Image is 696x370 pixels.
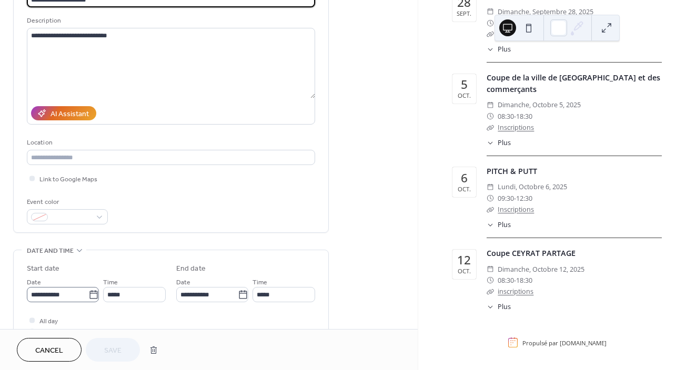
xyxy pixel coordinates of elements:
div: ​ [487,286,494,297]
a: PITCH & PUTT [487,166,537,176]
div: 5 [461,79,468,91]
span: Plus [498,45,511,55]
button: ​Plus [487,220,511,230]
a: Inscriptions [498,205,534,214]
div: oct. [458,268,471,274]
span: dimanche, septembre 28, 2025 [498,6,593,17]
div: ​ [487,264,494,275]
div: ​ [487,193,494,204]
span: 09:30 [498,193,514,204]
span: Time [253,277,267,288]
span: 18:30 [516,111,532,122]
a: Coupe CEYRAT PARTAGE [487,248,576,258]
span: lundi, octobre 6, 2025 [498,181,567,192]
span: 18:30 [516,275,532,286]
div: End date [176,263,206,274]
span: 12:30 [516,193,532,204]
div: Description [27,15,313,26]
div: ​ [487,111,494,122]
div: ​ [487,6,494,17]
div: 12 [457,254,471,266]
a: inscriptions [498,287,533,296]
div: Event color [27,197,106,208]
span: Plus [498,220,511,230]
span: dimanche, octobre 12, 2025 [498,264,584,275]
span: Date [176,277,190,288]
div: ​ [487,275,494,286]
button: ​Plus [487,302,511,312]
div: ​ [487,45,494,55]
span: 08:30 [498,275,514,286]
div: Location [27,137,313,148]
button: Cancel [17,338,82,362]
span: Link to Google Maps [39,174,97,185]
a: Inscriptions [498,123,534,132]
div: ​ [487,122,494,133]
span: Date and time [27,245,74,256]
span: Date [27,277,41,288]
div: ​ [487,204,494,215]
button: ​Plus [487,45,511,55]
span: - [514,193,516,204]
div: ​ [487,138,494,148]
span: Plus [498,138,511,148]
span: - [514,275,516,286]
div: ​ [487,99,494,110]
div: ​ [487,17,494,28]
div: 6 [461,172,468,184]
span: 08:30 [498,111,514,122]
div: oct. [458,186,471,192]
span: Plus [498,302,511,312]
span: Cancel [35,345,63,356]
div: ​ [487,302,494,312]
div: ​ [487,181,494,192]
div: oct. [458,92,471,98]
a: [DOMAIN_NAME] [560,338,607,346]
div: sept. [457,11,471,16]
div: ​ [487,220,494,230]
div: ​ [487,28,494,39]
span: dimanche, octobre 5, 2025 [498,99,581,110]
a: Coupe de la ville de [GEOGRAPHIC_DATA] et des commerçants [487,73,660,94]
div: Propulsé par [522,338,607,346]
div: AI Assistant [51,109,89,120]
button: ​Plus [487,138,511,148]
span: All day [39,316,58,327]
span: - [514,111,516,122]
span: Time [103,277,118,288]
div: Start date [27,263,59,274]
button: AI Assistant [31,106,96,120]
span: Show date only [39,327,83,338]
